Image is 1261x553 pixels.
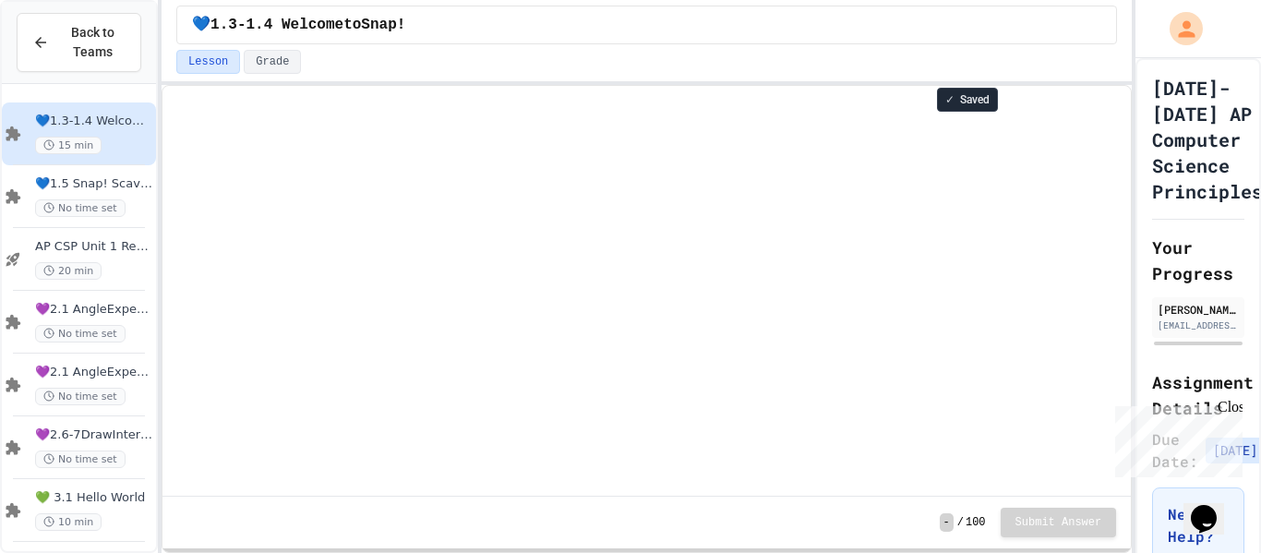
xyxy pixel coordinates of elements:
[7,7,127,117] div: Chat with us now!Close
[945,92,955,107] span: ✓
[35,365,152,380] span: 💜2.1 AngleExperiments2
[35,490,152,506] span: 💚 3.1 Hello World
[957,515,964,530] span: /
[1015,515,1102,530] span: Submit Answer
[35,302,152,318] span: 💜2.1 AngleExperiments1
[35,137,102,154] span: 15 min
[244,50,301,74] button: Grade
[1168,503,1229,547] h3: Need Help?
[35,388,126,405] span: No time set
[35,451,126,468] span: No time set
[35,427,152,443] span: 💜2.6-7DrawInternet
[1001,508,1117,537] button: Submit Answer
[940,513,954,532] span: -
[1158,301,1239,318] div: [PERSON_NAME]
[176,50,240,74] button: Lesson
[35,176,152,192] span: 💙1.5 Snap! ScavengerHunt
[1152,234,1244,286] h2: Your Progress
[960,92,990,107] span: Saved
[162,86,1131,496] iframe: Snap! Programming Environment
[35,513,102,531] span: 10 min
[1158,319,1239,332] div: [EMAIL_ADDRESS][DOMAIN_NAME]
[35,325,126,343] span: No time set
[35,199,126,217] span: No time set
[35,114,152,129] span: 💙1.3-1.4 WelcometoSnap!
[35,262,102,280] span: 20 min
[1183,479,1243,535] iframe: chat widget
[60,23,126,62] span: Back to Teams
[966,515,986,530] span: 100
[1150,7,1207,50] div: My Account
[1152,369,1244,421] h2: Assignment Details
[192,14,405,36] span: 💙1.3-1.4 WelcometoSnap!
[17,13,141,72] button: Back to Teams
[1108,399,1243,477] iframe: chat widget
[35,239,152,255] span: AP CSP Unit 1 Review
